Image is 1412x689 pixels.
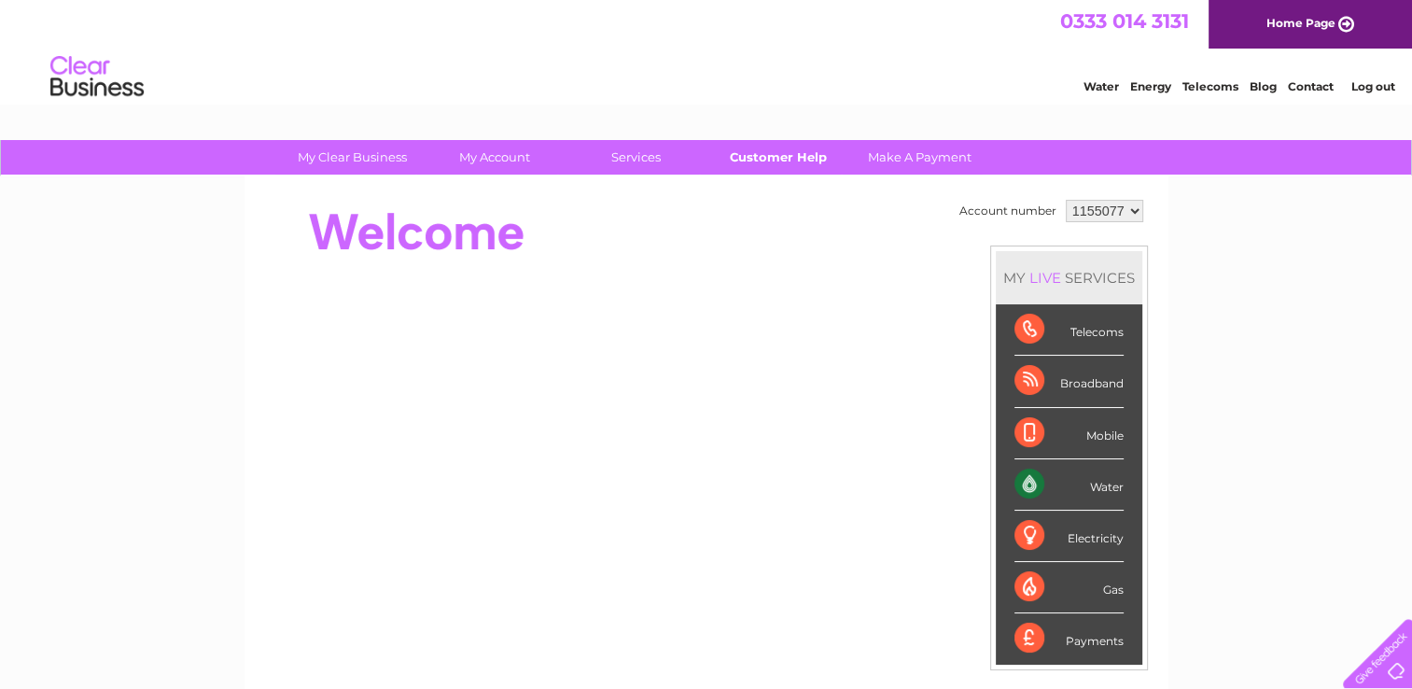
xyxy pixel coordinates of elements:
[1182,79,1238,93] a: Telecoms
[1060,9,1189,33] a: 0333 014 3131
[1014,304,1124,356] div: Telecoms
[1288,79,1334,93] a: Contact
[1130,79,1171,93] a: Energy
[49,49,145,105] img: logo.png
[1350,79,1394,93] a: Log out
[1083,79,1119,93] a: Water
[1014,613,1124,664] div: Payments
[1026,269,1065,287] div: LIVE
[955,195,1061,227] td: Account number
[1014,459,1124,511] div: Water
[701,140,855,175] a: Customer Help
[1014,356,1124,407] div: Broadband
[996,251,1142,304] div: MY SERVICES
[1250,79,1277,93] a: Blog
[843,140,997,175] a: Make A Payment
[1014,408,1124,459] div: Mobile
[275,140,429,175] a: My Clear Business
[417,140,571,175] a: My Account
[266,10,1148,91] div: Clear Business is a trading name of Verastar Limited (registered in [GEOGRAPHIC_DATA] No. 3667643...
[559,140,713,175] a: Services
[1014,562,1124,613] div: Gas
[1014,511,1124,562] div: Electricity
